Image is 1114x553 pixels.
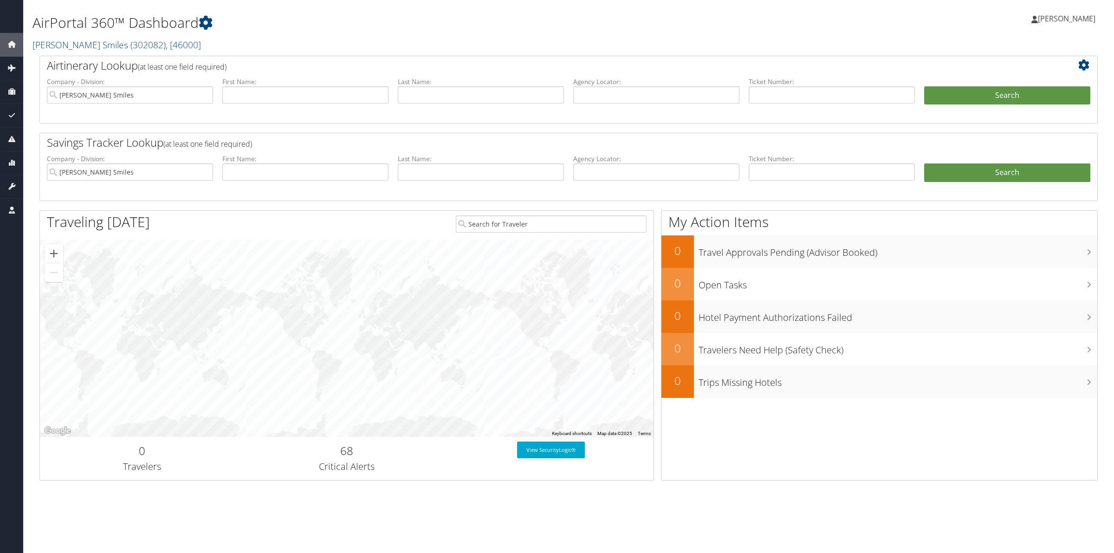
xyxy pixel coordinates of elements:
[597,431,632,436] span: Map data ©2025
[749,154,915,163] label: Ticket Number:
[661,235,1097,268] a: 0Travel Approvals Pending (Advisor Booked)
[42,425,73,437] a: Open this area in Google Maps (opens a new window)
[552,430,592,437] button: Keyboard shortcuts
[47,58,1002,73] h2: Airtinerary Lookup
[138,62,227,72] span: (at least one field required)
[699,241,1097,259] h3: Travel Approvals Pending (Advisor Booked)
[661,212,1097,232] h1: My Action Items
[661,365,1097,398] a: 0Trips Missing Hotels
[47,460,238,473] h3: Travelers
[222,77,389,86] label: First Name:
[222,154,389,163] label: First Name:
[47,154,213,163] label: Company - Division:
[661,333,1097,365] a: 0Travelers Need Help (Safety Check)
[749,77,915,86] label: Ticket Number:
[163,139,252,149] span: (at least one field required)
[42,425,73,437] img: Google
[252,443,442,459] h2: 68
[32,13,747,33] h1: AirPortal 360™ Dashboard
[130,39,166,51] span: ( 302082 )
[45,244,63,263] button: Zoom in
[47,443,238,459] h2: 0
[924,163,1090,182] a: Search
[47,135,1002,150] h2: Savings Tracker Lookup
[661,243,694,259] h2: 0
[47,163,213,181] input: search accounts
[661,373,694,389] h2: 0
[1031,5,1105,33] a: [PERSON_NAME]
[573,77,739,86] label: Agency Locator:
[699,306,1097,324] h3: Hotel Payment Authorizations Failed
[252,460,442,473] h3: Critical Alerts
[661,308,694,324] h2: 0
[517,442,585,458] a: View SecurityLogic®
[47,77,213,86] label: Company - Division:
[573,154,739,163] label: Agency Locator:
[45,263,63,282] button: Zoom out
[699,339,1097,357] h3: Travelers Need Help (Safety Check)
[661,275,694,291] h2: 0
[638,431,651,436] a: Terms (opens in new tab)
[924,86,1090,105] button: Search
[166,39,201,51] span: , [ 46000 ]
[661,300,1097,333] a: 0Hotel Payment Authorizations Failed
[699,371,1097,389] h3: Trips Missing Hotels
[32,39,201,51] a: [PERSON_NAME] Smiles
[699,274,1097,292] h3: Open Tasks
[398,77,564,86] label: Last Name:
[661,340,694,356] h2: 0
[47,212,150,232] h1: Traveling [DATE]
[661,268,1097,300] a: 0Open Tasks
[456,215,647,233] input: Search for Traveler
[1038,13,1095,24] span: [PERSON_NAME]
[398,154,564,163] label: Last Name:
